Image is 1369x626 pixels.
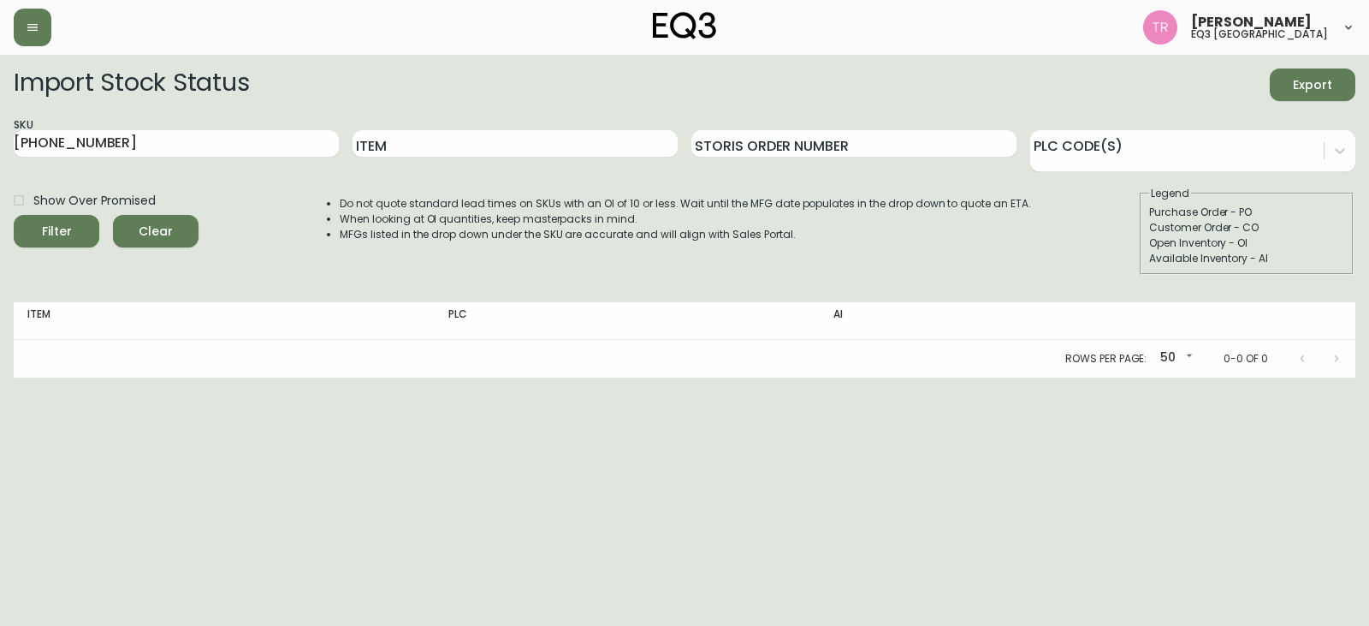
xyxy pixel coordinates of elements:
span: Show Over Promised [33,192,156,210]
button: Filter [14,215,99,247]
button: Clear [113,215,199,247]
span: Clear [127,221,185,242]
th: AI [820,302,1127,340]
img: logo [653,12,716,39]
legend: Legend [1149,186,1191,201]
div: Filter [42,221,72,242]
button: Export [1270,69,1355,101]
span: Export [1283,75,1342,96]
img: 214b9049a7c64896e5c13e8f38ff7a87 [1143,10,1177,45]
div: Customer Order - CO [1149,220,1344,235]
span: [PERSON_NAME] [1191,15,1312,29]
li: When looking at OI quantities, keep masterpacks in mind. [340,212,1031,227]
div: Available Inventory - AI [1149,251,1344,266]
div: Purchase Order - PO [1149,205,1344,220]
div: 50 [1153,344,1196,373]
p: 0-0 of 0 [1224,351,1268,367]
li: Do not quote standard lead times on SKUs with an OI of 10 or less. Wait until the MFG date popula... [340,196,1031,212]
h5: eq3 [GEOGRAPHIC_DATA] [1191,29,1328,39]
th: PLC [435,302,820,340]
div: Open Inventory - OI [1149,235,1344,251]
li: MFGs listed in the drop down under the SKU are accurate and will align with Sales Portal. [340,227,1031,242]
h2: Import Stock Status [14,69,249,101]
th: Item [14,302,435,340]
p: Rows per page: [1065,351,1147,367]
